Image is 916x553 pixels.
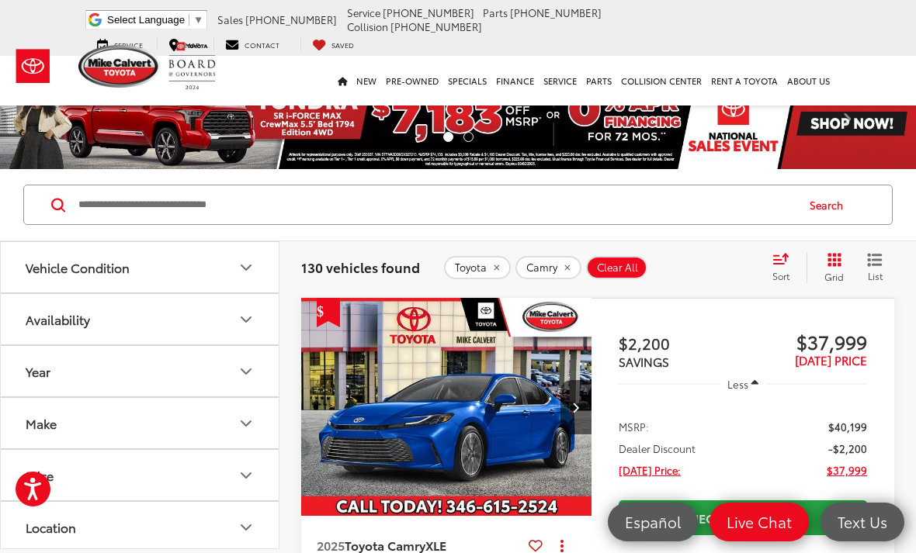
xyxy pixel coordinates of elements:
a: Español [608,503,698,541]
a: Specials [443,56,491,105]
span: Sales [217,12,243,26]
span: 130 vehicles found [301,257,420,276]
span: Select Language [107,14,185,26]
a: Text Us [821,503,904,541]
button: Clear All [586,256,647,279]
a: Collision Center [616,56,706,105]
img: Mike Calvert Toyota [78,45,161,88]
span: SAVINGS [619,353,669,370]
span: [PHONE_NUMBER] [510,5,602,19]
span: MSRP: [619,419,649,434]
span: Sort [772,269,789,282]
span: [DATE] Price: [619,462,681,478]
span: [DATE] PRICE [795,351,867,368]
span: Dealer Discount [619,441,696,456]
div: Availability [237,310,255,329]
img: Toyota [4,41,62,92]
span: Toyota [455,261,487,274]
a: Select Language​ [107,14,203,26]
a: New [352,56,381,105]
a: Finance [491,56,539,105]
div: 2025 Toyota Camry XLE 0 [300,298,593,516]
span: $37,999 [743,330,867,353]
span: Map [185,40,200,50]
input: Search by Make, Model, or Keyword [77,186,795,223]
span: ▼ [193,14,203,26]
div: Vehicle Condition [26,260,130,275]
button: Search [795,185,866,224]
span: List [867,269,883,282]
button: LocationLocation [1,502,280,552]
span: Español [617,512,689,531]
span: Get Price Drop Alert [317,298,340,327]
a: Rent a Toyota [706,56,782,105]
a: Live Chat [710,503,809,541]
button: Select sort value [765,252,807,283]
span: [PHONE_NUMBER] [245,12,337,26]
a: Service [85,36,154,51]
div: Make [26,416,57,430]
button: AvailabilityAvailability [1,294,280,344]
span: Camry [526,261,557,274]
div: Price [237,466,255,485]
span: Parts [483,5,508,19]
span: Service [114,40,143,50]
span: -$2,200 [828,441,867,456]
a: Service [539,56,581,105]
button: List View [855,252,894,283]
span: dropdown dots [560,539,564,551]
div: Year [26,364,50,378]
a: Map [157,36,211,51]
div: Availability [26,312,90,327]
img: 2025 Toyota Camry XLE [300,298,593,517]
div: Make [237,414,255,433]
a: Check Availability [619,500,867,535]
span: Contact [245,40,279,50]
a: Pre-Owned [381,56,443,105]
span: $40,199 [828,419,867,434]
span: [PHONE_NUMBER] [383,5,474,19]
a: Parts [581,56,616,105]
span: Live Chat [719,512,800,531]
a: Contact [213,36,291,51]
span: Clear All [597,261,638,274]
button: remove Toyota [444,256,511,279]
a: Home [333,56,352,105]
a: About Us [782,56,834,105]
span: Collision [347,19,388,33]
button: Vehicle ConditionVehicle Condition [1,242,280,292]
a: My Saved Vehicles [300,36,366,51]
span: $37,999 [827,462,867,478]
button: PricePrice [1,450,280,500]
div: Price [26,468,54,482]
div: Year [237,362,255,381]
button: YearYear [1,346,280,396]
span: Grid [824,270,844,283]
div: Location [26,520,76,534]
span: $2,200 [619,331,743,354]
span: Less [727,377,748,391]
div: Location [237,518,255,537]
div: Vehicle Condition [237,258,255,277]
button: Grid View [807,252,855,283]
button: Less [720,370,766,398]
span: Text Us [830,512,895,531]
button: MakeMake [1,398,280,448]
span: Saved [331,40,354,50]
button: remove Camry [515,256,581,279]
button: Next image [560,380,592,434]
span: [PHONE_NUMBER] [390,19,482,33]
span: Service [347,5,380,19]
a: 2025 Toyota Camry XLE2025 Toyota Camry XLE2025 Toyota Camry XLE2025 Toyota Camry XLE [300,298,593,516]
